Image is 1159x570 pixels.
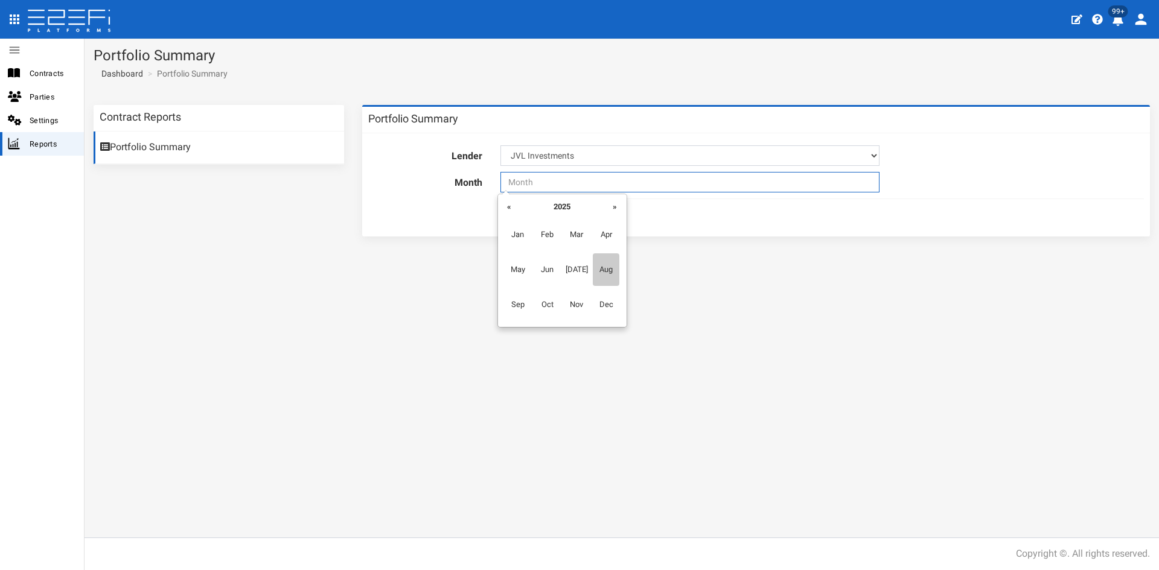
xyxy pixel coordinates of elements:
[504,218,531,251] span: Jan
[534,253,561,286] span: Jun
[593,253,620,286] span: Aug
[504,253,531,286] span: May
[534,218,561,251] span: Feb
[359,145,491,163] label: Lender
[563,288,590,321] span: Nov
[504,288,531,321] span: Sep
[563,218,590,251] span: Mar
[563,253,590,286] span: [DATE]
[500,172,880,192] input: Month
[359,172,491,190] label: Month
[100,112,181,122] h3: Contract Reports
[593,218,620,251] span: Apr
[145,68,228,80] li: Portfolio Summary
[97,68,143,80] a: Dashboard
[500,197,519,215] th: «
[519,197,606,215] th: 2025
[30,90,74,104] span: Parties
[1016,547,1150,561] div: Copyright ©. All rights reserved.
[534,288,561,321] span: Oct
[94,48,1150,63] h1: Portfolio Summary
[94,131,344,164] a: Portfolio Summary
[97,69,143,78] span: Dashboard
[606,197,624,215] th: »
[368,113,458,124] h3: Portfolio Summary
[30,66,74,80] span: Contracts
[593,288,620,321] span: Dec
[30,113,74,127] span: Settings
[30,137,74,151] span: Reports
